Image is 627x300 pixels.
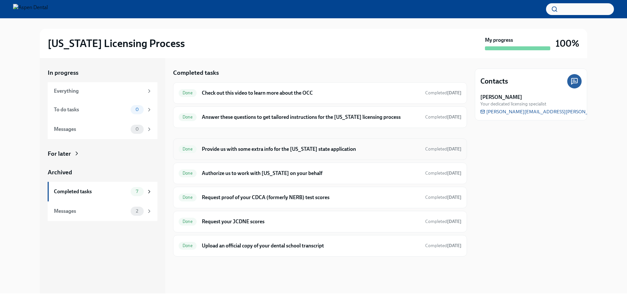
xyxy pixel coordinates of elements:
[132,127,143,132] span: 0
[202,242,420,249] h6: Upload an official copy of your dental school transcript
[54,106,128,113] div: To do tasks
[179,144,461,154] a: DoneProvide us with some extra info for the [US_STATE] state applicationCompleted[DATE]
[425,219,461,224] span: Completed
[173,69,219,77] h5: Completed tasks
[425,90,461,96] span: Completed
[202,114,420,121] h6: Answer these questions to get tailored instructions for the [US_STATE] licensing process
[48,119,157,139] a: Messages0
[13,4,48,14] img: Aspen Dental
[48,150,157,158] a: For later
[447,195,461,200] strong: [DATE]
[54,126,128,133] div: Messages
[179,195,197,200] span: Done
[447,170,461,176] strong: [DATE]
[179,168,461,179] a: DoneAuthorize us to work with [US_STATE] on your behalfCompleted[DATE]
[425,218,461,225] span: July 31st, 2025 10:55
[48,37,185,50] h2: [US_STATE] Licensing Process
[485,37,513,44] strong: My progress
[179,192,461,203] a: DoneRequest proof of your CDCA (formerly NERB) test scoresCompleted[DATE]
[132,107,143,112] span: 0
[132,189,142,194] span: 7
[447,243,461,248] strong: [DATE]
[179,219,197,224] span: Done
[179,147,197,151] span: Done
[425,243,461,249] span: August 13th, 2025 12:15
[179,112,461,122] a: DoneAnswer these questions to get tailored instructions for the [US_STATE] licensing processCompl...
[425,146,461,152] span: Completed
[179,216,461,227] a: DoneRequest your JCDNE scoresCompleted[DATE]
[132,209,142,213] span: 2
[555,38,579,49] h3: 100%
[179,88,461,98] a: DoneCheck out this video to learn more about the OCCCompleted[DATE]
[48,82,157,100] a: Everything
[425,114,461,120] span: Completed
[202,170,420,177] h6: Authorize us to work with [US_STATE] on your behalf
[48,100,157,119] a: To do tasks0
[480,76,508,86] h4: Contacts
[425,170,461,176] span: Completed
[447,90,461,96] strong: [DATE]
[425,114,461,120] span: July 4th, 2025 02:37
[425,194,461,200] span: July 31st, 2025 10:48
[425,243,461,248] span: Completed
[202,218,420,225] h6: Request your JCDNE scores
[48,201,157,221] a: Messages2
[48,150,71,158] div: For later
[447,114,461,120] strong: [DATE]
[179,115,197,119] span: Done
[54,87,144,95] div: Everything
[202,89,420,97] h6: Check out this video to learn more about the OCC
[179,171,197,176] span: Done
[202,146,420,153] h6: Provide us with some extra info for the [US_STATE] state application
[480,101,546,107] span: Your dedicated licensing specialist
[202,194,420,201] h6: Request proof of your CDCA (formerly NERB) test scores
[425,90,461,96] span: July 4th, 2025 02:42
[447,146,461,152] strong: [DATE]
[54,208,128,215] div: Messages
[48,182,157,201] a: Completed tasks7
[48,69,157,77] a: In progress
[54,188,128,195] div: Completed tasks
[425,170,461,176] span: August 8th, 2025 14:43
[179,241,461,251] a: DoneUpload an official copy of your dental school transcriptCompleted[DATE]
[425,195,461,200] span: Completed
[447,219,461,224] strong: [DATE]
[48,168,157,177] a: Archived
[179,90,197,95] span: Done
[179,243,197,248] span: Done
[480,94,522,101] strong: [PERSON_NAME]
